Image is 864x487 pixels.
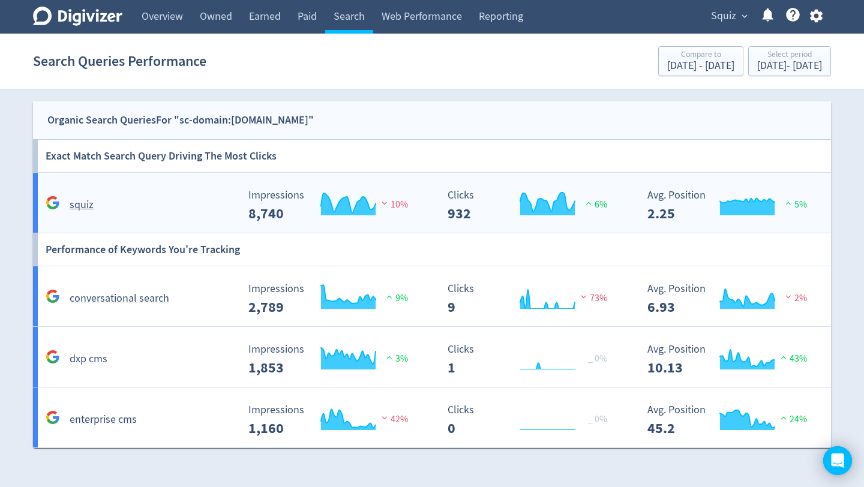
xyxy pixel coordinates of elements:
[588,353,607,365] span: _ 0%
[33,266,831,327] a: conversational search Impressions 2,789 Impressions 2,789 9% Clicks 9 Clicks 9 73% Avg. Position ...
[383,353,408,365] span: 3%
[641,283,821,315] svg: Avg. Position 6.93
[442,283,622,315] svg: Clicks 9
[757,50,822,61] div: Select period
[782,199,807,211] span: 5%
[782,292,794,301] img: negative-performance.svg
[748,46,831,76] button: Select period[DATE]- [DATE]
[383,292,408,304] span: 9%
[711,7,736,26] span: Squiz
[47,112,314,129] div: Organic Search Queries For "sc-domain:[DOMAIN_NAME]"
[782,292,807,304] span: 2%
[46,196,60,210] svg: Google Analytics
[242,283,422,315] svg: Impressions 2,789
[242,190,422,221] svg: Impressions 8,740
[641,404,821,436] svg: Avg. Position 45.2
[778,353,807,365] span: 43%
[641,190,821,221] svg: Avg. Position 2.25
[70,352,107,366] h5: dxp cms
[33,173,831,233] a: squiz Impressions 8,740 Impressions 8,740 10% Clicks 932 Clicks 932 6% Avg. Position 2.25 Avg. Po...
[70,413,137,427] h5: enterprise cms
[667,61,734,71] div: [DATE] - [DATE]
[46,140,277,172] h6: Exact Match Search Query Driving The Most Clicks
[739,11,750,22] span: expand_more
[46,289,60,303] svg: Google Analytics
[46,233,240,266] h6: Performance of Keywords You're Tracking
[70,291,169,306] h5: conversational search
[578,292,590,301] img: negative-performance.svg
[583,199,607,211] span: 6%
[667,50,734,61] div: Compare to
[33,387,831,448] a: enterprise cms Impressions 1,160 Impressions 1,160 42% Clicks 0 Clicks 0 _ 0% Avg. Position 45.2 ...
[46,350,60,364] svg: Google Analytics
[583,199,595,208] img: positive-performance.svg
[588,413,607,425] span: _ 0%
[658,46,743,76] button: Compare to[DATE] - [DATE]
[757,61,822,71] div: [DATE] - [DATE]
[778,353,790,362] img: positive-performance.svg
[379,199,391,208] img: negative-performance.svg
[823,446,852,475] div: Open Intercom Messenger
[379,413,408,425] span: 42%
[379,413,391,422] img: negative-performance.svg
[442,344,622,375] svg: Clicks 1
[33,327,831,387] a: dxp cms Impressions 1,853 Impressions 1,853 3% Clicks 1 Clicks 1 _ 0% Avg. Position 10.13 Avg. Po...
[379,199,408,211] span: 10%
[778,413,790,422] img: positive-performance.svg
[383,292,395,301] img: positive-performance.svg
[442,190,622,221] svg: Clicks 932
[383,353,395,362] img: positive-performance.svg
[641,344,821,375] svg: Avg. Position 10.13
[782,199,794,208] img: positive-performance.svg
[707,7,751,26] button: Squiz
[442,404,622,436] svg: Clicks 0
[70,198,94,212] h5: squiz
[46,410,60,425] svg: Google Analytics
[33,42,206,80] h1: Search Queries Performance
[242,404,422,436] svg: Impressions 1,160
[778,413,807,425] span: 24%
[578,292,607,304] span: 73%
[242,344,422,375] svg: Impressions 1,853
